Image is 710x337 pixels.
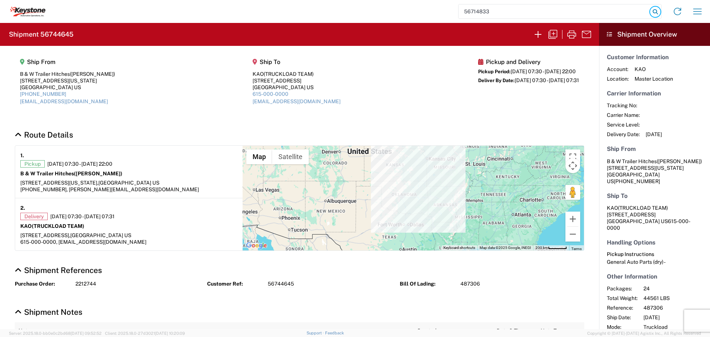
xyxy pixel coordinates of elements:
[607,324,638,330] span: Mode:
[15,266,102,275] a: Hide Details
[246,149,272,164] button: Show street map
[643,324,707,330] span: Truckload
[20,223,84,229] strong: KAO
[565,149,580,164] button: Toggle fullscreen view
[515,77,579,83] span: [DATE] 07:30 - [DATE] 07:31
[253,77,341,84] div: [STREET_ADDRESS]
[607,54,702,61] h5: Customer Information
[20,180,98,186] span: [STREET_ADDRESS][US_STATE],
[253,58,341,65] h5: Ship To
[478,58,579,65] h5: Pickup and Delivery
[607,304,638,311] span: Reference:
[607,239,702,246] h5: Handling Options
[20,77,115,84] div: [STREET_ADDRESS][US_STATE]
[565,227,580,242] button: Zoom out
[607,251,702,257] h6: Pickup Instructions
[253,71,341,77] div: KAO
[155,331,185,336] span: [DATE] 10:20:09
[20,239,237,245] div: 615-000-0000, [EMAIL_ADDRESS][DOMAIN_NAME]
[20,203,25,213] strong: 2.
[20,171,122,176] strong: B & W Trailer Hitches
[75,280,96,287] span: 2212744
[272,149,309,164] button: Show satellite imagery
[443,245,475,250] button: Keyboard shortcuts
[478,69,511,74] span: Pickup Period:
[207,280,263,287] strong: Customer Ref:
[565,158,580,173] button: Map camera controls
[47,161,112,167] span: [DATE] 07:30 - [DATE] 22:00
[607,295,638,301] span: Total Weight:
[253,91,288,97] a: 615-000-0000
[307,331,325,335] a: Support
[70,232,131,238] span: [GEOGRAPHIC_DATA] US
[460,280,480,287] span: 487306
[20,151,24,160] strong: 1.
[20,186,237,193] div: [PHONE_NUMBER], [PERSON_NAME][EMAIL_ADDRESS][DOMAIN_NAME]
[20,71,115,77] div: B & W Trailer Hitches
[20,91,66,97] a: [PHONE_NUMBER]
[607,131,640,138] span: Delivery Date:
[20,160,45,168] span: Pickup
[459,4,650,18] input: Shipment, tracking or reference number
[607,75,629,82] span: Location:
[607,192,702,199] h5: Ship To
[74,171,122,176] span: ([PERSON_NAME])
[535,246,548,250] span: 200 km
[607,273,702,280] h5: Other Information
[9,30,74,39] h2: Shipment 56744645
[20,58,115,65] h5: Ship From
[20,84,115,91] div: [GEOGRAPHIC_DATA] US
[614,178,660,184] span: [PHONE_NUMBER]
[607,218,690,231] span: 615-000-0000
[643,304,707,311] span: 487306
[646,131,662,138] span: [DATE]
[565,212,580,226] button: Zoom in
[98,180,159,186] span: [GEOGRAPHIC_DATA] US
[511,68,576,74] span: [DATE] 07:30 - [DATE] 22:00
[607,165,684,171] span: [STREET_ADDRESS][US_STATE]
[20,213,48,220] span: Delivery
[643,295,707,301] span: 44561 LBS
[607,205,668,218] span: KAO [STREET_ADDRESS]
[607,102,640,109] span: Tracking No:
[571,247,582,251] a: Terms
[565,185,580,200] button: Drag Pegman onto the map to open Street View
[244,241,269,250] a: Open this area in Google Maps (opens a new window)
[607,158,702,185] address: [GEOGRAPHIC_DATA] US
[400,280,455,287] strong: Bill Of Lading:
[268,280,294,287] span: 56744645
[607,112,640,118] span: Carrier Name:
[70,71,115,77] span: ([PERSON_NAME])
[587,330,701,337] span: Copyright © [DATE]-[DATE] Agistix Inc., All Rights Reserved
[635,66,673,73] span: KAO
[643,314,707,321] span: [DATE]
[9,331,102,336] span: Server: 2025.18.0-bb0e0c2bd68
[607,158,657,164] span: B & W Trailer Hitches
[607,90,702,97] h5: Carrier Information
[607,314,638,321] span: Ship Date:
[480,246,531,250] span: Map data ©2025 Google, INEGI
[643,285,707,292] span: 24
[15,130,73,139] a: Hide Details
[50,213,115,220] span: [DATE] 07:30 - [DATE] 07:31
[533,245,569,250] button: Map Scale: 200 km per 47 pixels
[244,241,269,250] img: Google
[325,331,344,335] a: Feedback
[618,205,668,211] span: (TRUCKLOAD TEAM)
[264,71,314,77] span: (TRUCKLOAD TEAM)
[253,98,341,104] a: [EMAIL_ADDRESS][DOMAIN_NAME]
[105,331,185,336] span: Client: 2025.18.0-27d3021
[607,285,638,292] span: Packages:
[607,205,702,231] address: [GEOGRAPHIC_DATA] US
[607,66,629,73] span: Account:
[253,84,341,91] div: [GEOGRAPHIC_DATA] US
[599,23,710,46] header: Shipment Overview
[32,223,84,229] span: (TRUCKLOAD TEAM)
[607,121,640,128] span: Service Level:
[15,280,70,287] strong: Purchase Order:
[15,307,82,317] a: Hide Details
[635,75,673,82] span: Master Location
[20,98,108,104] a: [EMAIL_ADDRESS][DOMAIN_NAME]
[607,259,702,265] div: General Auto Parts (dry) -
[20,232,70,238] span: [STREET_ADDRESS],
